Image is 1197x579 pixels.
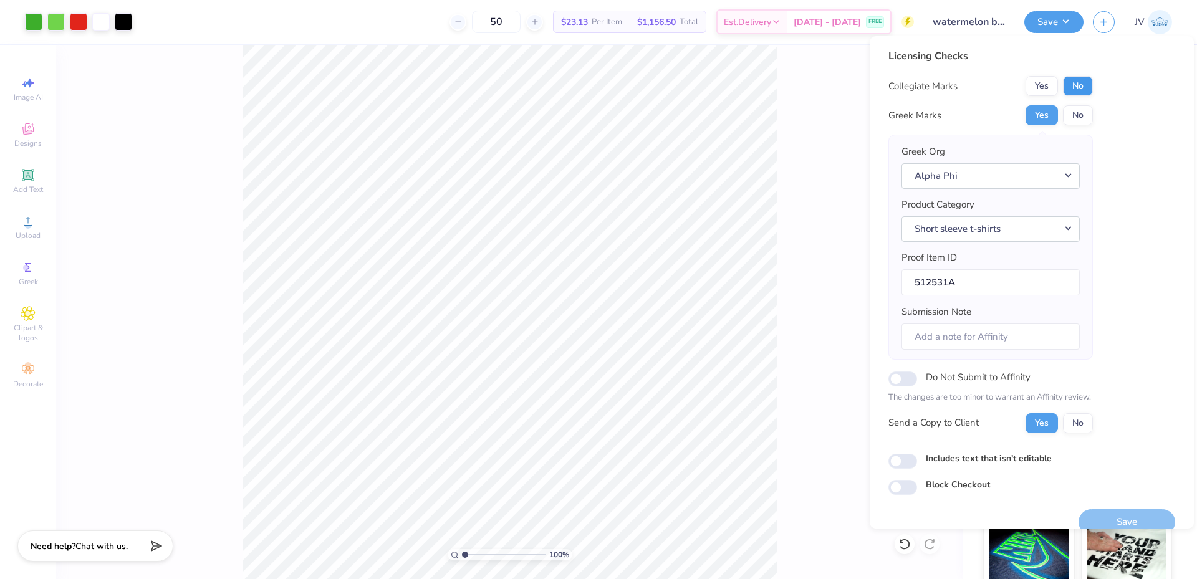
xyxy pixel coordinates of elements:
span: Total [680,16,698,29]
span: Designs [14,138,42,148]
strong: Need help? [31,540,75,552]
button: Short sleeve t-shirts [901,216,1080,242]
label: Greek Org [901,145,945,159]
span: Greek [19,277,38,287]
span: Chat with us. [75,540,128,552]
label: Includes text that isn't editable [926,452,1052,465]
span: Upload [16,231,41,241]
button: No [1063,413,1093,433]
span: Per Item [592,16,622,29]
label: Block Checkout [926,478,990,491]
div: Greek Marks [888,108,941,123]
label: Proof Item ID [901,251,957,265]
button: Alpha Phi [901,163,1080,189]
span: 100 % [549,549,569,560]
a: JV [1135,10,1172,34]
div: Collegiate Marks [888,79,958,93]
span: Est. Delivery [724,16,771,29]
span: $1,156.50 [637,16,676,29]
input: Add a note for Affinity [901,323,1080,350]
input: – – [472,11,521,33]
span: [DATE] - [DATE] [794,16,861,29]
button: Yes [1026,413,1058,433]
input: Untitled Design [923,9,1015,34]
button: No [1063,105,1093,125]
label: Do Not Submit to Affinity [926,369,1031,385]
label: Product Category [901,198,974,212]
div: Send a Copy to Client [888,416,979,430]
span: FREE [868,17,882,26]
button: Yes [1026,76,1058,96]
img: Jo Vincent [1148,10,1172,34]
span: JV [1135,15,1145,29]
span: $23.13 [561,16,588,29]
span: Add Text [13,184,43,194]
button: Yes [1026,105,1058,125]
button: Save [1024,11,1084,33]
p: The changes are too minor to warrant an Affinity review. [888,391,1093,404]
label: Submission Note [901,305,971,319]
span: Image AI [14,92,43,102]
div: Licensing Checks [888,49,1093,64]
span: Decorate [13,379,43,389]
span: Clipart & logos [6,323,50,343]
button: No [1063,76,1093,96]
